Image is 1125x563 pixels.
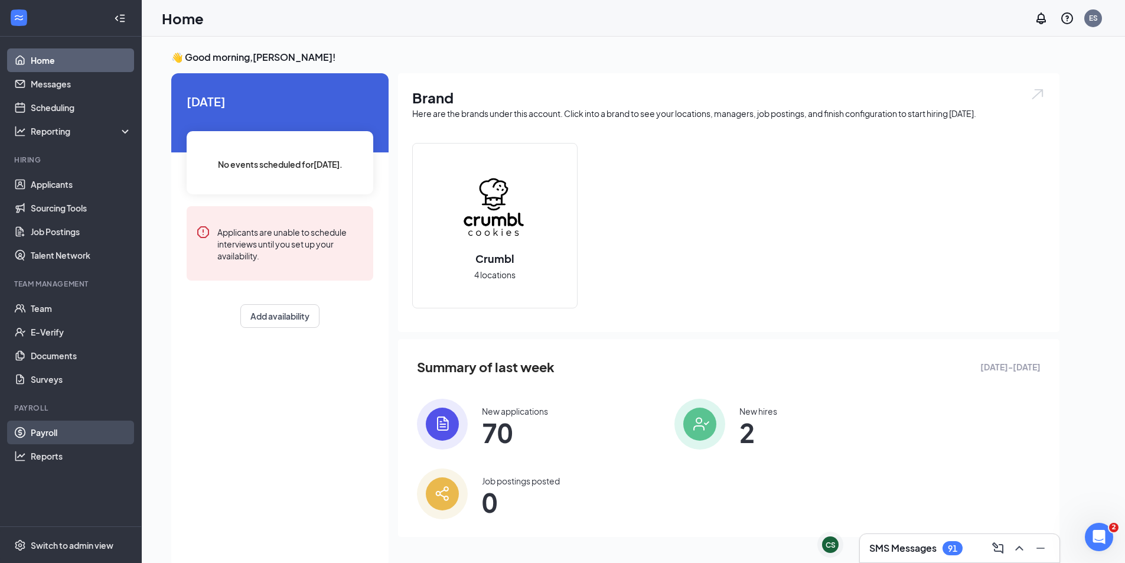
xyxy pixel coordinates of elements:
span: 2 [739,422,777,443]
div: Job postings posted [482,475,560,487]
button: ChevronUp [1010,539,1029,558]
div: New hires [739,405,777,417]
svg: QuestionInfo [1060,11,1074,25]
span: [DATE] - [DATE] [980,360,1041,373]
svg: ComposeMessage [991,541,1005,555]
a: Surveys [31,367,132,391]
h3: 👋 Good morning, [PERSON_NAME] ! [171,51,1059,64]
a: Sourcing Tools [31,196,132,220]
button: Minimize [1031,539,1050,558]
a: Reports [31,444,132,468]
div: Payroll [14,403,129,413]
svg: WorkstreamLogo [13,12,25,24]
a: Job Postings [31,220,132,243]
span: [DATE] [187,92,373,110]
span: Summary of last week [417,357,555,377]
span: 0 [482,492,560,513]
div: 91 [948,544,957,554]
a: Payroll [31,421,132,444]
h1: Home [162,8,204,28]
svg: Notifications [1034,11,1048,25]
h3: SMS Messages [869,542,937,555]
span: 70 [482,422,548,443]
div: Here are the brands under this account. Click into a brand to see your locations, managers, job p... [412,108,1045,119]
div: CS [826,540,836,550]
span: No events scheduled for [DATE] . [218,158,343,171]
span: 4 locations [474,268,516,281]
svg: Analysis [14,125,26,137]
div: Reporting [31,125,132,137]
svg: ChevronUp [1012,541,1026,555]
a: E-Verify [31,320,132,344]
div: Hiring [14,155,129,165]
img: icon [674,399,725,450]
img: icon [417,468,468,519]
svg: Settings [14,539,26,551]
a: Team [31,297,132,320]
a: Scheduling [31,96,132,119]
h1: Brand [412,87,1045,108]
button: Add availability [240,304,319,328]
button: ComposeMessage [989,539,1007,558]
span: 2 [1109,523,1119,532]
a: Messages [31,72,132,96]
svg: Collapse [114,12,126,24]
div: New applications [482,405,548,417]
div: ES [1089,13,1098,23]
a: Home [31,48,132,72]
a: Talent Network [31,243,132,267]
iframe: Intercom live chat [1085,523,1113,551]
div: Applicants are unable to schedule interviews until you set up your availability. [217,225,364,262]
div: Team Management [14,279,129,289]
img: icon [417,399,468,450]
img: Crumbl [457,171,533,246]
svg: Minimize [1033,541,1048,555]
svg: Error [196,225,210,239]
a: Documents [31,344,132,367]
h2: Crumbl [464,251,526,266]
div: Switch to admin view [31,539,113,551]
img: open.6027fd2a22e1237b5b06.svg [1030,87,1045,101]
a: Applicants [31,173,132,196]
